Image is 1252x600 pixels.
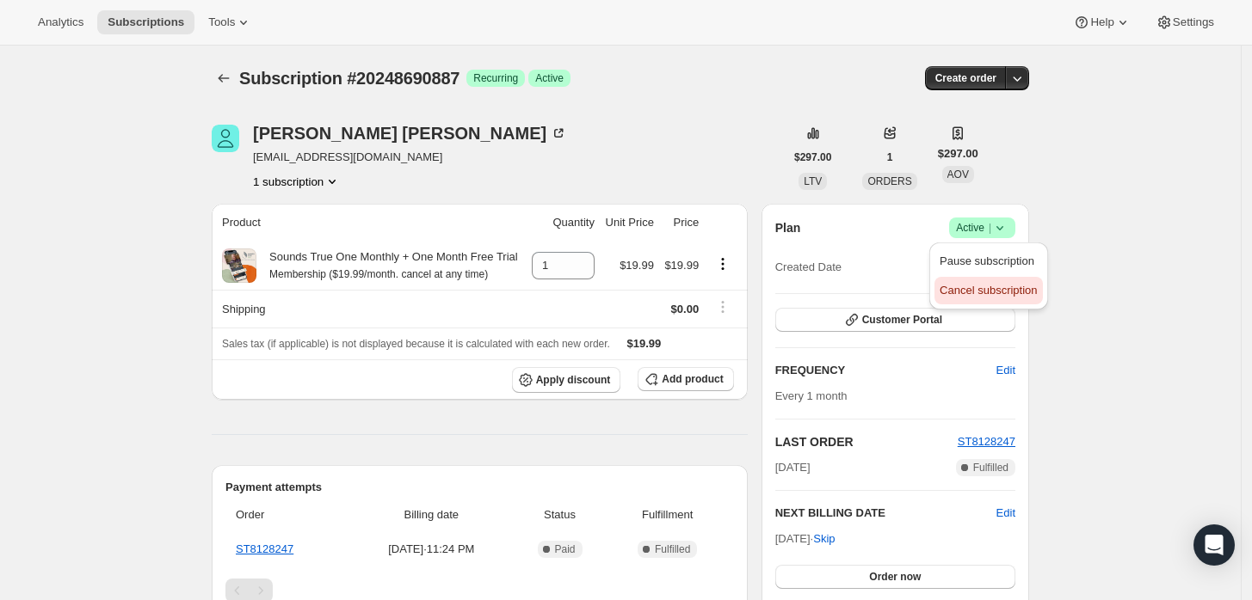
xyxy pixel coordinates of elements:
[935,71,996,85] span: Create order
[775,505,996,522] h2: NEXT BILLING DATE
[212,125,239,152] span: Rebecca Teebay-Webb
[225,479,734,496] h2: Payment attempts
[535,71,564,85] span: Active
[600,204,659,242] th: Unit Price
[940,254,1034,267] span: Pause subscription
[97,10,194,34] button: Subscriptions
[526,204,600,242] th: Quantity
[256,248,518,283] div: Sounds True One Monthly + One Month Free Trial
[813,530,835,548] span: Skip
[775,433,958,450] h2: LAST ORDER
[709,254,737,273] button: Product actions
[803,525,845,553] button: Skip
[775,389,848,402] span: Every 1 month
[925,66,1007,90] button: Create order
[355,541,508,558] span: [DATE] · 11:24 PM
[775,308,1015,332] button: Customer Portal
[222,248,256,283] img: product img
[934,248,1042,275] button: Pause subscription
[958,435,1015,448] a: ST8128247
[775,219,801,236] h2: Plan
[655,542,690,556] span: Fulfilled
[638,367,733,391] button: Add product
[958,433,1015,450] button: ST8128247
[956,219,1008,236] span: Active
[38,15,83,29] span: Analytics
[253,125,567,142] div: [PERSON_NAME] [PERSON_NAME]
[775,362,996,379] h2: FREQUENCY
[208,15,235,29] span: Tools
[1090,15,1113,29] span: Help
[775,459,811,476] span: [DATE]
[996,505,1015,522] button: Edit
[212,290,526,328] th: Shipping
[659,204,704,242] th: Price
[518,506,601,523] span: Status
[225,496,349,534] th: Order
[940,284,1037,297] span: Cancel subscription
[355,506,508,523] span: Billing date
[28,10,94,34] button: Analytics
[986,357,1026,384] button: Edit
[627,337,662,350] span: $19.99
[222,338,610,350] span: Sales tax (if applicable) is not displayed because it is calculated with each new order.
[794,150,831,164] span: $297.00
[775,565,1015,589] button: Order now
[512,367,621,393] button: Apply discount
[709,297,737,316] button: Shipping actions
[862,313,942,327] span: Customer Portal
[877,145,904,169] button: 1
[612,506,724,523] span: Fulfillment
[934,277,1042,304] button: Cancel subscription
[253,149,567,166] span: [EMAIL_ADDRESS][DOMAIN_NAME]
[253,173,341,190] button: Product actions
[804,175,822,187] span: LTV
[867,175,911,187] span: ORDERS
[555,542,576,556] span: Paid
[775,532,836,545] span: [DATE] ·
[996,362,1015,379] span: Edit
[1145,10,1224,34] button: Settings
[108,15,184,29] span: Subscriptions
[947,168,969,181] span: AOV
[938,145,978,162] span: $297.00
[887,150,893,164] span: 1
[664,259,699,272] span: $19.99
[473,71,518,85] span: Recurring
[775,259,842,276] span: Created Date
[212,204,526,242] th: Product
[269,268,488,280] small: Membership ($19.99/month. cancel at any time)
[869,570,921,584] span: Order now
[989,221,991,235] span: |
[212,66,236,90] button: Subscriptions
[239,69,459,88] span: Subscription #20248690887
[662,372,723,386] span: Add product
[671,303,700,315] span: $0.00
[1193,524,1235,566] div: Open Intercom Messenger
[198,10,262,34] button: Tools
[784,145,842,169] button: $297.00
[973,461,1008,474] span: Fulfilled
[236,542,293,555] a: ST8128247
[1063,10,1141,34] button: Help
[1173,15,1214,29] span: Settings
[536,373,611,387] span: Apply discount
[620,259,654,272] span: $19.99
